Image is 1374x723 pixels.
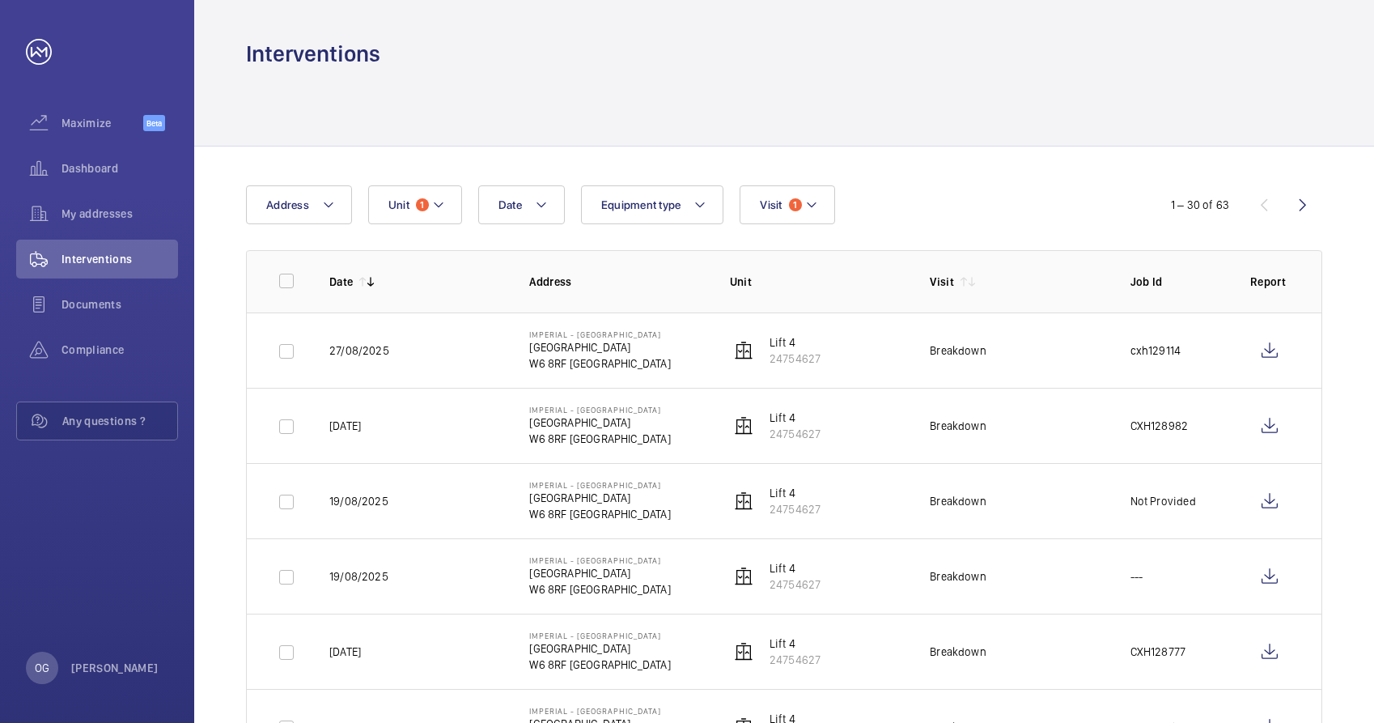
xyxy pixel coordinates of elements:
p: W6 8RF [GEOGRAPHIC_DATA] [529,581,670,598]
p: 19/08/2025 [329,568,388,585]
span: Visit [760,198,782,211]
p: CXH128777 [1130,644,1186,660]
p: Lift 4 [770,334,821,351]
span: 1 [416,198,429,211]
p: CXH128982 [1130,418,1189,434]
p: [DATE] [329,418,361,434]
p: OG [35,660,49,676]
img: elevator.svg [734,491,753,511]
p: Imperial - [GEOGRAPHIC_DATA] [529,405,670,415]
span: Address [266,198,309,211]
p: W6 8RF [GEOGRAPHIC_DATA] [529,355,670,372]
span: Documents [61,296,178,313]
p: --- [1130,568,1143,585]
p: Imperial - [GEOGRAPHIC_DATA] [529,631,670,640]
p: [GEOGRAPHIC_DATA] [529,415,670,431]
p: [GEOGRAPHIC_DATA] [529,640,670,657]
p: 19/08/2025 [329,493,388,509]
p: Visit [930,274,954,290]
p: Unit [730,274,904,290]
p: Imperial - [GEOGRAPHIC_DATA] [529,480,670,490]
button: Unit1 [368,185,462,224]
span: Beta [143,115,165,131]
span: Unit [388,198,409,211]
span: Date [498,198,522,211]
span: Any questions ? [62,413,177,429]
span: Interventions [61,251,178,267]
div: 1 – 30 of 63 [1171,197,1229,213]
div: Breakdown [930,493,986,509]
p: 24754627 [770,501,821,517]
div: Breakdown [930,418,986,434]
img: elevator.svg [734,642,753,661]
p: 24754627 [770,652,821,668]
button: Date [478,185,565,224]
p: Lift 4 [770,410,821,426]
img: elevator.svg [734,341,753,360]
div: Breakdown [930,568,986,585]
img: elevator.svg [734,567,753,586]
p: Job Id [1130,274,1224,290]
p: Imperial - [GEOGRAPHIC_DATA] [529,555,670,565]
p: 24754627 [770,351,821,367]
p: W6 8RF [GEOGRAPHIC_DATA] [529,431,670,447]
p: Lift 4 [770,560,821,576]
p: [GEOGRAPHIC_DATA] [529,490,670,506]
h1: Interventions [246,39,380,69]
span: Dashboard [61,160,178,176]
div: Breakdown [930,644,986,660]
p: Address [529,274,703,290]
p: 24754627 [770,576,821,593]
button: Visit1 [740,185,834,224]
p: Imperial - [GEOGRAPHIC_DATA] [529,706,670,716]
p: [GEOGRAPHIC_DATA] [529,565,670,581]
p: Lift 4 [770,636,821,652]
p: 24754627 [770,426,821,442]
p: W6 8RF [GEOGRAPHIC_DATA] [529,657,670,673]
div: Breakdown [930,342,986,359]
button: Address [246,185,352,224]
p: [DATE] [329,644,361,660]
p: W6 8RF [GEOGRAPHIC_DATA] [529,506,670,522]
p: Report [1250,274,1289,290]
p: Lift 4 [770,485,821,501]
p: [PERSON_NAME] [71,660,159,676]
p: 27/08/2025 [329,342,389,359]
p: cxh129114 [1130,342,1181,359]
span: Equipment type [601,198,681,211]
p: Imperial - [GEOGRAPHIC_DATA] [529,330,670,339]
span: 1 [789,198,802,211]
span: My addresses [61,206,178,222]
span: Compliance [61,342,178,358]
p: Date [329,274,353,290]
button: Equipment type [581,185,724,224]
p: [GEOGRAPHIC_DATA] [529,339,670,355]
img: elevator.svg [734,416,753,436]
span: Maximize [61,115,143,131]
p: Not Provided [1130,493,1196,509]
